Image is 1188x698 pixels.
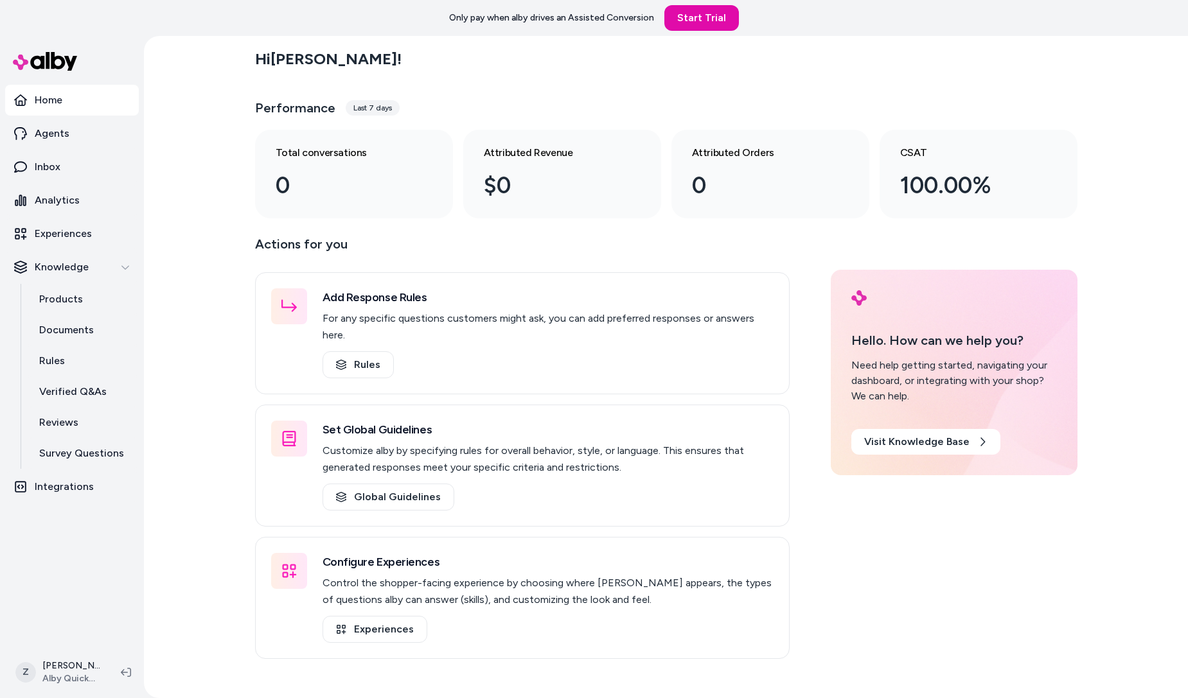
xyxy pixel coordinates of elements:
h3: Attributed Revenue [484,145,620,161]
p: Knowledge [35,259,89,275]
a: Rules [323,351,394,378]
a: Experiences [323,616,427,643]
p: Verified Q&As [39,384,107,399]
h3: Add Response Rules [323,288,774,306]
h3: Attributed Orders [692,145,828,161]
img: alby Logo [851,290,867,306]
a: Rules [26,345,139,376]
p: Agents [35,126,69,141]
a: Start Trial [664,5,739,31]
p: Integrations [35,479,94,494]
h3: Set Global Guidelines [323,421,774,439]
h3: CSAT [900,145,1036,161]
button: Z[PERSON_NAME]Alby QuickStart Store [8,652,111,693]
p: Documents [39,322,94,338]
a: Integrations [5,471,139,502]
p: Control the shopper-facing experience by choosing where [PERSON_NAME] appears, the types of quest... [323,575,774,608]
a: Inbox [5,152,139,182]
p: Analytics [35,193,80,208]
a: Documents [26,315,139,345]
img: alby Logo [13,52,77,71]
a: Global Guidelines [323,484,454,510]
p: [PERSON_NAME] [42,659,100,672]
h3: Configure Experiences [323,553,774,571]
a: Reviews [26,407,139,438]
a: Attributed Revenue $0 [463,130,661,218]
p: Only pay when alby drives an Assisted Conversion [449,12,654,24]
a: Total conversations 0 [255,130,453,218]
p: Products [39,292,83,307]
div: 100.00% [900,168,1036,203]
a: CSAT 100.00% [880,130,1077,218]
p: Survey Questions [39,446,124,461]
p: Customize alby by specifying rules for overall behavior, style, or language. This ensures that ge... [323,442,774,476]
p: Hello. How can we help you? [851,331,1057,350]
button: Knowledge [5,252,139,283]
div: $0 [484,168,620,203]
a: Verified Q&As [26,376,139,407]
p: Experiences [35,226,92,241]
p: Actions for you [255,234,790,265]
a: Analytics [5,185,139,216]
a: Products [26,284,139,315]
h3: Performance [255,99,335,117]
a: Agents [5,118,139,149]
span: Alby QuickStart Store [42,672,100,685]
a: Home [5,85,139,116]
h2: Hi [PERSON_NAME] ! [255,49,402,69]
p: For any specific questions customers might ask, you can add preferred responses or answers here. [323,310,774,344]
p: Rules [39,353,65,369]
div: 0 [692,168,828,203]
a: Visit Knowledge Base [851,429,1000,455]
div: 0 [276,168,412,203]
a: Experiences [5,218,139,249]
div: Need help getting started, navigating your dashboard, or integrating with your shop? We can help. [851,358,1057,404]
span: Z [15,662,36,683]
p: Reviews [39,415,78,430]
a: Attributed Orders 0 [671,130,869,218]
h3: Total conversations [276,145,412,161]
p: Home [35,92,62,108]
div: Last 7 days [346,100,400,116]
p: Inbox [35,159,60,175]
a: Survey Questions [26,438,139,469]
